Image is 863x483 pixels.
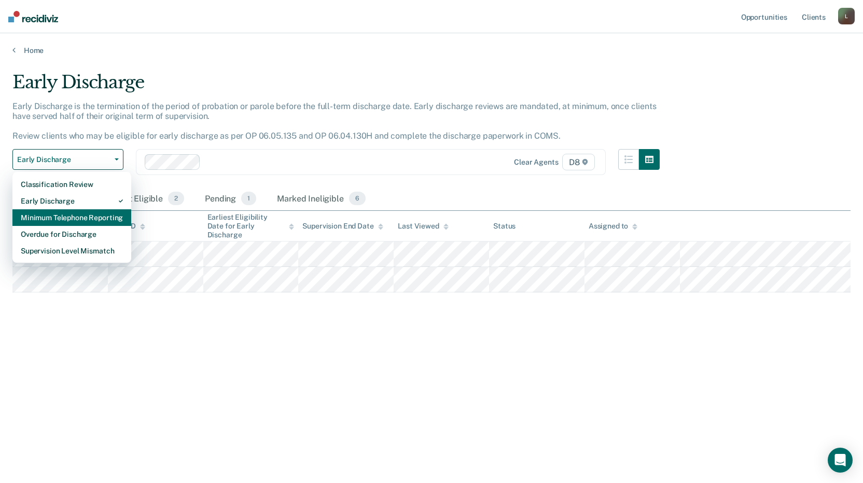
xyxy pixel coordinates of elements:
span: D8 [562,154,595,170]
div: Minimum Telephone Reporting [21,209,123,226]
div: Classification Review [21,176,123,193]
div: Marked Ineligible6 [275,187,368,210]
span: 6 [349,192,366,205]
p: Early Discharge is the termination of the period of probation or parole before the full-term disc... [12,101,657,141]
span: 2 [168,192,184,205]
div: Open Intercom Messenger [828,448,853,473]
div: Clear agents [514,158,558,167]
div: Status [493,222,516,231]
button: L [838,8,855,24]
div: Almost Eligible2 [103,187,186,210]
button: Early Discharge [12,149,123,170]
span: Early Discharge [17,155,110,164]
div: Pending1 [203,187,258,210]
img: Recidiviz [8,11,58,22]
div: Last Viewed [398,222,448,231]
a: Home [12,46,851,55]
span: 1 [241,192,256,205]
div: Assigned to [589,222,637,231]
div: Earliest Eligibility Date for Early Discharge [207,213,295,239]
div: Supervision Level Mismatch [21,243,123,259]
div: Supervision End Date [302,222,383,231]
div: Overdue for Discharge [21,226,123,243]
div: Early Discharge [21,193,123,209]
div: Early Discharge [12,72,660,101]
